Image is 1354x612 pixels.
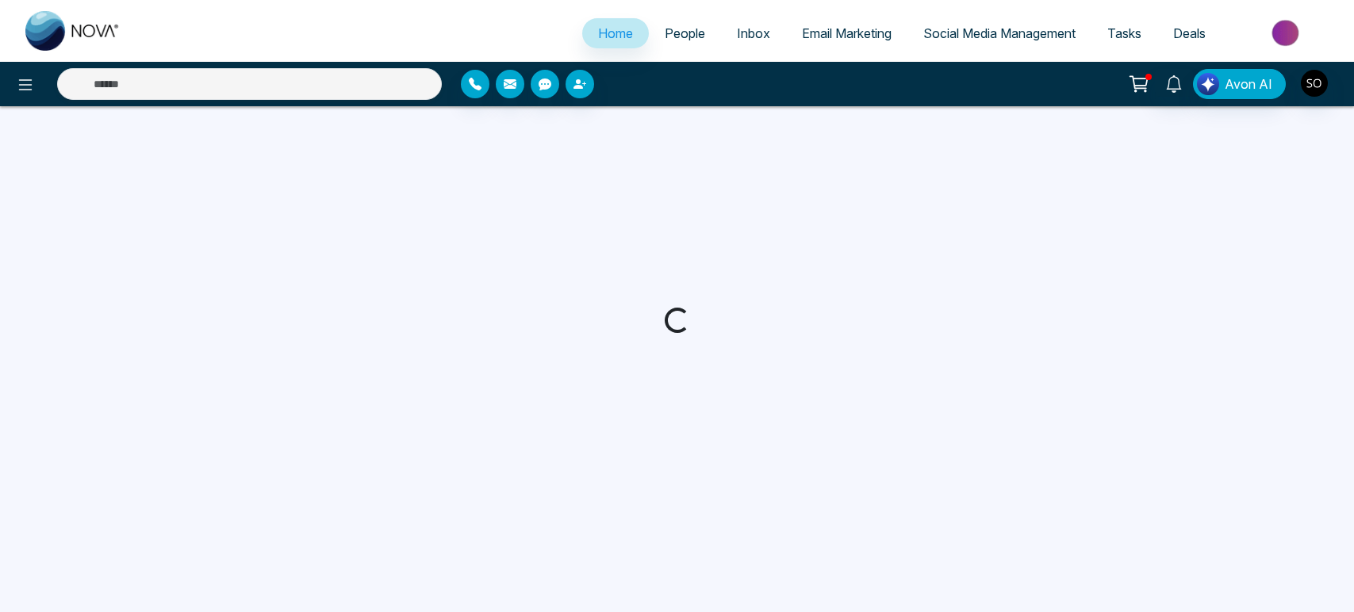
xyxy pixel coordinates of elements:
[582,18,649,48] a: Home
[1301,70,1328,97] img: User Avatar
[1091,18,1157,48] a: Tasks
[1193,69,1286,99] button: Avon AI
[1157,18,1222,48] a: Deals
[907,18,1091,48] a: Social Media Management
[649,18,721,48] a: People
[665,25,705,41] span: People
[598,25,633,41] span: Home
[737,25,770,41] span: Inbox
[1173,25,1206,41] span: Deals
[1107,25,1141,41] span: Tasks
[786,18,907,48] a: Email Marketing
[25,11,121,51] img: Nova CRM Logo
[923,25,1076,41] span: Social Media Management
[1197,73,1219,95] img: Lead Flow
[802,25,892,41] span: Email Marketing
[721,18,786,48] a: Inbox
[1225,75,1272,94] span: Avon AI
[1229,15,1344,51] img: Market-place.gif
